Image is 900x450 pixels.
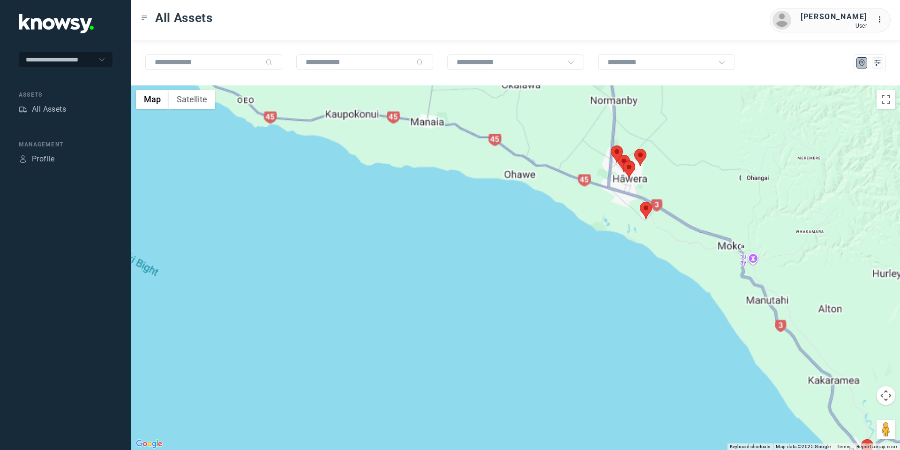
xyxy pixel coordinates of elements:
[134,438,165,450] img: Google
[169,90,215,109] button: Show satellite imagery
[877,90,895,109] button: Toggle fullscreen view
[19,153,55,165] a: ProfileProfile
[265,59,273,66] div: Search
[134,438,165,450] a: Open this area in Google Maps (opens a new window)
[772,11,791,30] img: avatar.png
[776,444,831,449] span: Map data ©2025 Google
[801,11,867,23] div: [PERSON_NAME]
[19,155,27,163] div: Profile
[837,444,851,449] a: Terms (opens in new tab)
[858,59,866,67] div: Map
[877,386,895,405] button: Map camera controls
[141,15,148,21] div: Toggle Menu
[136,90,169,109] button: Show street map
[873,59,882,67] div: List
[32,153,55,165] div: Profile
[19,140,112,149] div: Management
[801,23,867,29] div: User
[877,14,888,27] div: :
[19,104,66,115] a: AssetsAll Assets
[856,444,897,449] a: Report a map error
[155,9,213,26] span: All Assets
[19,91,112,99] div: Assets
[877,420,895,439] button: Drag Pegman onto the map to open Street View
[19,105,27,114] div: Assets
[19,14,94,33] img: Application Logo
[416,59,424,66] div: Search
[877,16,886,23] tspan: ...
[877,14,888,25] div: :
[32,104,66,115] div: All Assets
[730,443,770,450] button: Keyboard shortcuts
